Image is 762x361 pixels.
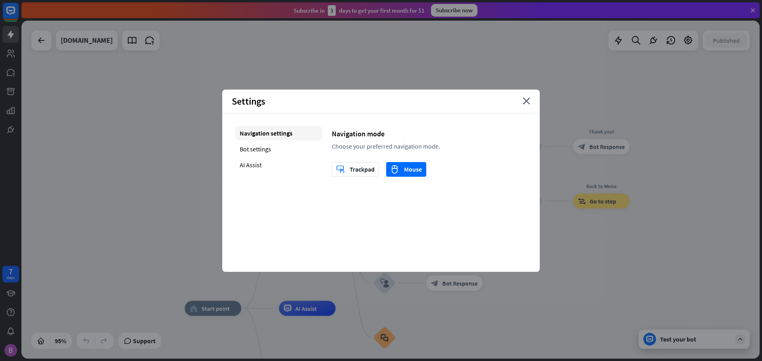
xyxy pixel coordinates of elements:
[336,162,375,176] div: Trackpad
[6,3,30,27] button: Open LiveChat chat widget
[509,128,554,135] div: Yes
[386,162,426,177] button: mouseMouse
[578,197,586,205] i: block_goto
[523,97,530,105] i: close
[328,5,336,16] div: 3
[381,333,389,342] i: block_faq
[61,31,113,50] div: woorker.io
[589,143,625,150] span: Bot Response
[442,279,477,287] span: Bot Response
[431,4,477,17] div: Subscribe now
[9,268,13,275] div: 7
[294,5,425,16] div: Subscribe in days to get your first month for $1
[706,33,747,48] button: Published
[52,334,69,347] div: 95%
[295,305,317,312] span: AI Assist
[568,128,635,135] div: Thank you!
[235,126,322,140] div: Navigation settings
[133,334,156,347] span: Support
[232,95,265,107] span: Settings
[235,158,322,172] div: AI Assist
[391,162,422,176] div: Mouse
[509,182,554,190] div: No
[391,165,399,174] i: mouse
[380,279,389,288] i: block_user_input
[590,197,616,205] span: Go to step
[568,182,635,190] div: Back to Menu
[578,143,585,150] i: block_bot_response
[332,142,527,150] div: Choose your preferred navigation mode.
[431,279,439,287] i: block_bot_response
[332,129,527,138] div: Navigation mode
[2,266,19,283] a: 7 days
[336,165,344,174] i: trackpad
[190,305,198,312] i: home_2
[7,275,15,281] div: days
[660,335,731,343] div: Test your bot
[235,142,322,156] div: Bot settings
[201,305,229,312] span: Start point
[332,162,379,177] button: trackpadTrackpad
